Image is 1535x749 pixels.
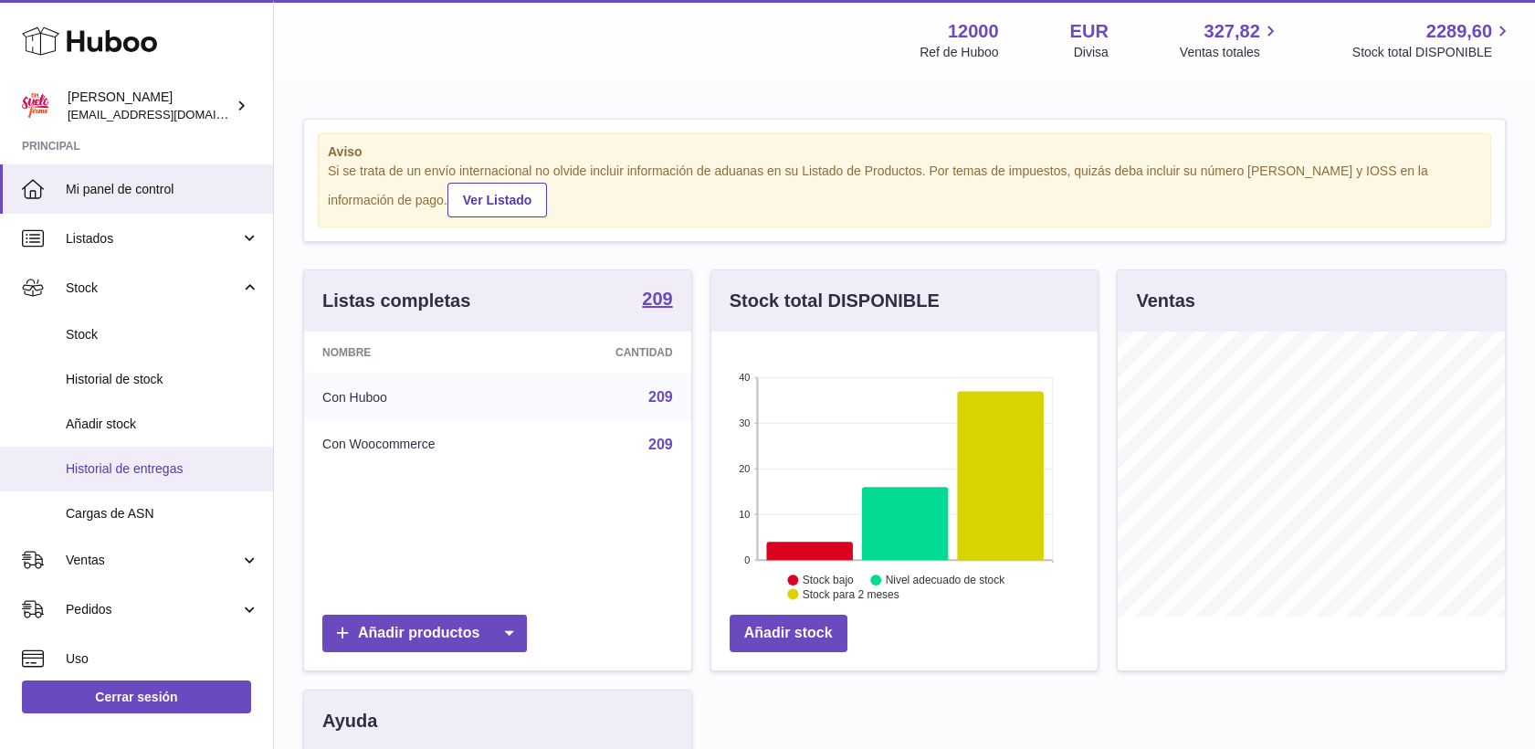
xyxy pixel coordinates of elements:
[66,505,259,522] span: Cargas de ASN
[1070,19,1109,44] strong: EUR
[1136,289,1194,313] h3: Ventas
[642,290,672,311] a: 209
[66,280,240,297] span: Stock
[803,574,854,586] text: Stock bajo
[322,709,377,733] h3: Ayuda
[803,588,899,601] text: Stock para 2 meses
[66,650,259,668] span: Uso
[66,230,240,248] span: Listados
[304,421,541,469] td: Con Woocommerce
[304,332,541,374] th: Nombre
[730,289,940,313] h3: Stock total DISPONIBLE
[66,181,259,198] span: Mi panel de control
[68,107,268,121] span: [EMAIL_ADDRESS][DOMAIN_NAME]
[322,615,527,652] a: Añadir productos
[541,332,690,374] th: Cantidad
[66,552,240,569] span: Ventas
[920,44,998,61] div: Ref de Huboo
[22,92,49,120] img: mar@ensuelofirme.com
[66,416,259,433] span: Añadir stock
[1352,19,1513,61] a: 2289,60 Stock total DISPONIBLE
[886,574,1006,586] text: Nivel adecuado de stock
[739,463,750,474] text: 20
[1204,19,1260,44] span: 327,82
[1180,44,1281,61] span: Ventas totales
[447,183,547,217] a: Ver Listado
[328,143,1481,161] strong: Aviso
[1074,44,1109,61] div: Divisa
[328,163,1481,217] div: Si se trata de un envío internacional no olvide incluir información de aduanas en su Listado de P...
[739,372,750,383] text: 40
[68,89,232,123] div: [PERSON_NAME]
[66,460,259,478] span: Historial de entregas
[744,554,750,565] text: 0
[648,437,673,452] a: 209
[304,374,541,421] td: Con Huboo
[322,289,470,313] h3: Listas completas
[642,290,672,308] strong: 209
[739,417,750,428] text: 30
[739,509,750,520] text: 10
[948,19,999,44] strong: 12000
[1180,19,1281,61] a: 327,82 Ventas totales
[1426,19,1492,44] span: 2289,60
[66,326,259,343] span: Stock
[1352,44,1513,61] span: Stock total DISPONIBLE
[66,371,259,388] span: Historial de stock
[730,615,847,652] a: Añadir stock
[66,601,240,618] span: Pedidos
[648,389,673,405] a: 209
[22,680,251,713] a: Cerrar sesión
